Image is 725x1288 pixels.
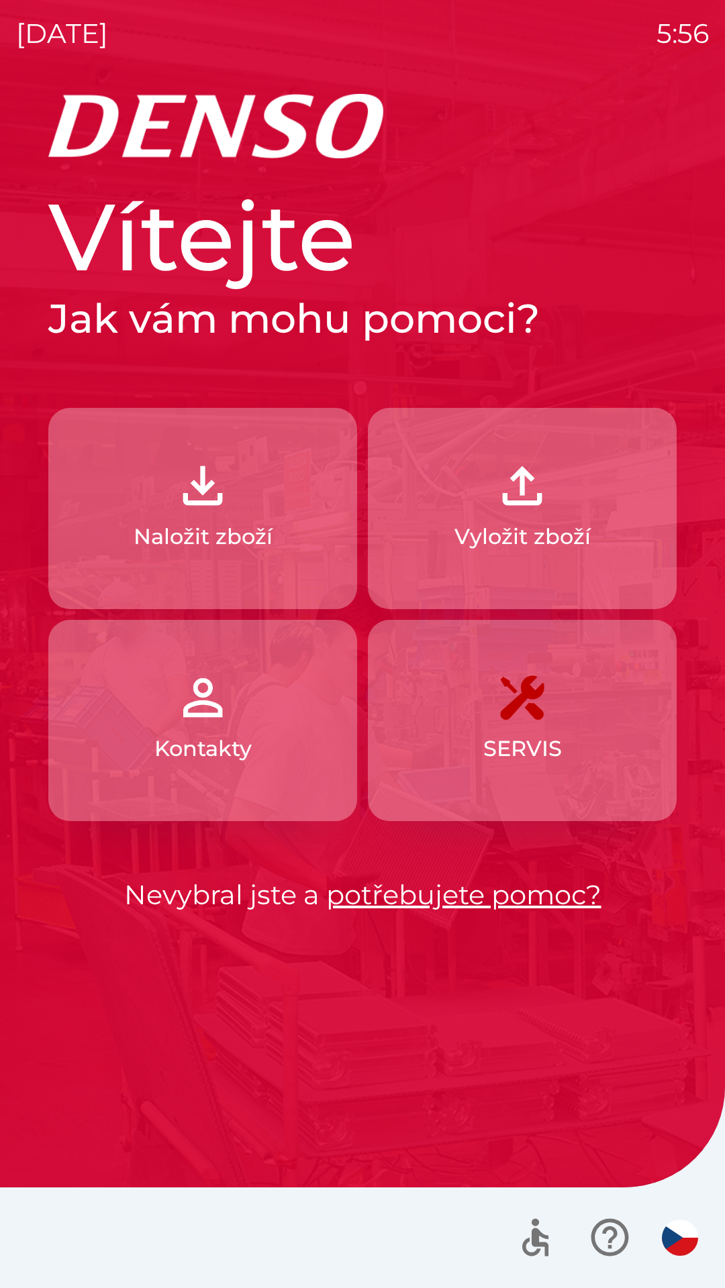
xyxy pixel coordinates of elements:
[173,456,232,515] img: 918cc13a-b407-47b8-8082-7d4a57a89498.png
[326,878,601,911] a: potřebujete pomoc?
[154,733,252,765] p: Kontakty
[48,875,677,915] p: Nevybral jste a
[662,1220,698,1256] img: cs flag
[134,521,273,553] p: Naložit zboží
[48,408,357,609] button: Naložit zboží
[483,733,562,765] p: SERVIS
[657,13,709,54] p: 5:56
[48,180,677,294] h1: Vítejte
[493,456,552,515] img: 2fb22d7f-6f53-46d3-a092-ee91fce06e5d.png
[48,294,677,343] h2: Jak vám mohu pomoci?
[368,408,677,609] button: Vyložit zboží
[368,620,677,821] button: SERVIS
[48,620,357,821] button: Kontakty
[493,668,552,727] img: 7408382d-57dc-4d4c-ad5a-dca8f73b6e74.png
[16,13,108,54] p: [DATE]
[454,521,591,553] p: Vyložit zboží
[173,668,232,727] img: 072f4d46-cdf8-44b2-b931-d189da1a2739.png
[48,94,677,158] img: Logo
